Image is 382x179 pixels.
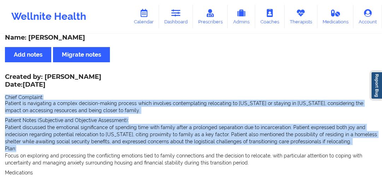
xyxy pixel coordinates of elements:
a: Account [353,5,382,28]
a: Report Bug [371,71,382,99]
div: Name: [PERSON_NAME] [5,34,377,42]
span: Chief Complaint: [5,94,43,100]
a: Medications [317,5,354,28]
a: Coaches [255,5,284,28]
p: Focus on exploring and processing the conflicting emotions tied to family connections and the dec... [5,152,377,166]
a: Dashboard [159,5,193,28]
a: Admins [228,5,255,28]
span: Medications [5,170,33,175]
button: Add notes [5,47,51,62]
a: Prescribers [193,5,228,28]
span: Plan: [5,146,16,151]
p: Patient is navigating a complex decision-making process which involves contemplating relocating t... [5,100,377,114]
button: Migrate notes [53,47,110,62]
a: Calendar [129,5,159,28]
p: Date: [DATE] [5,80,101,89]
a: Therapists [284,5,317,28]
span: Patient Notes (Subjective and Objective Assessment): [5,117,129,123]
div: Created by: [PERSON_NAME] [5,73,101,89]
p: Patient discussed the emotional significance of spending time with family after a prolonged separ... [5,124,377,145]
